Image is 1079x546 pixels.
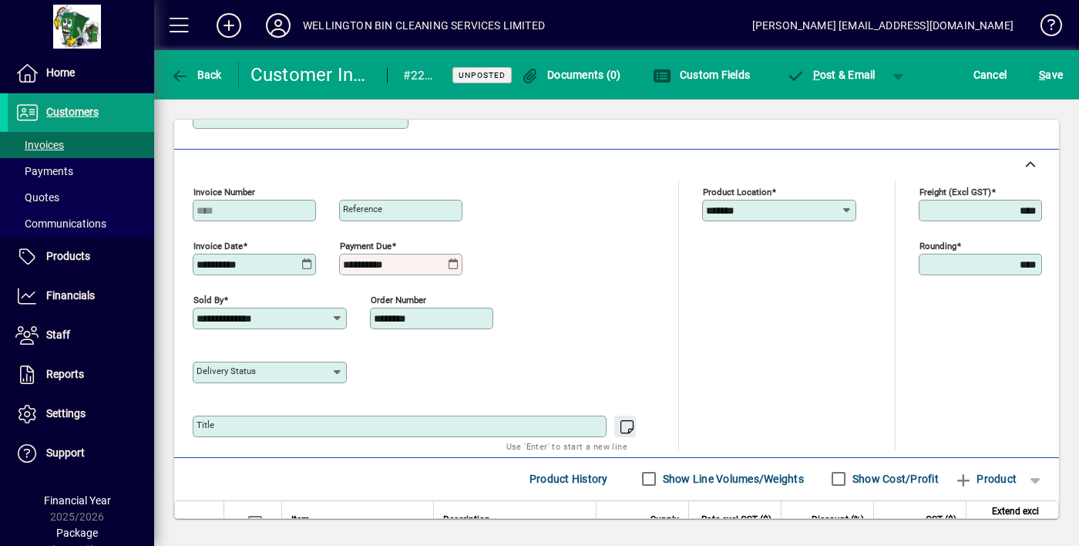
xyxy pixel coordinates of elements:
a: Support [8,434,154,473]
button: Documents (0) [517,61,625,89]
mat-label: Invoice number [193,186,255,197]
span: Home [46,66,75,79]
button: Custom Fields [649,61,754,89]
span: Description [443,511,490,528]
span: Payments [15,165,73,177]
button: Post & Email [778,61,883,89]
mat-label: Invoice date [193,240,243,251]
span: Financials [46,289,95,302]
span: Extend excl GST ($) [976,503,1039,537]
a: Reports [8,356,154,394]
span: Products [46,250,90,262]
span: Quotes [15,191,59,204]
mat-label: Delivery status [197,366,256,376]
span: ost & Email [786,69,876,81]
span: Invoices [15,139,64,151]
label: Show Cost/Profit [849,471,939,487]
button: Cancel [970,61,1011,89]
span: Discount (%) [812,511,864,528]
mat-label: Freight (excl GST) [919,186,991,197]
a: Quotes [8,184,154,211]
a: Financials [8,277,154,315]
span: Reports [46,368,84,380]
div: Customer Invoice [250,62,371,87]
div: WELLINGTON BIN CLEANING SERVICES LIMITED [303,13,545,38]
span: ave [1039,62,1063,87]
span: Back [170,69,222,81]
mat-label: Title [197,420,214,430]
span: Supply [650,511,679,528]
span: GST ($) [926,511,956,528]
div: #2206 [403,63,433,88]
button: Back [166,61,226,89]
span: Documents (0) [521,69,621,81]
span: Support [46,447,85,459]
a: Payments [8,158,154,184]
mat-label: Sold by [193,294,224,305]
span: Settings [46,407,86,420]
button: Save [1035,61,1067,89]
a: Settings [8,395,154,433]
span: Rate excl GST ($) [701,511,771,528]
span: Custom Fields [653,69,750,81]
span: Product [954,467,1017,491]
app-page-header-button: Back [154,61,239,89]
mat-label: Order number [371,294,426,305]
span: Cancel [973,62,1007,87]
a: Knowledge Base [1029,3,1060,53]
span: Financial Year [44,494,111,507]
mat-label: Rounding [919,240,956,251]
mat-label: Product location [703,186,771,197]
span: P [813,69,820,81]
mat-label: Payment due [340,240,392,251]
span: S [1039,69,1045,81]
span: Communications [15,217,106,230]
div: [PERSON_NAME] [EMAIL_ADDRESS][DOMAIN_NAME] [752,13,1013,38]
span: Unposted [459,70,506,80]
span: Customers [46,106,99,118]
a: Communications [8,211,154,237]
a: Invoices [8,132,154,158]
a: Home [8,54,154,93]
button: Product [946,465,1024,493]
span: Item [291,511,310,528]
span: Product History [529,467,608,491]
button: Profile [254,12,303,39]
span: Staff [46,329,70,341]
button: Add [204,12,254,39]
a: Staff [8,316,154,355]
mat-hint: Use 'Enter' to start a new line [506,437,627,455]
a: Products [8,238,154,276]
mat-label: Reference [343,204,382,214]
label: Show Line Volumes/Weights [660,471,804,487]
span: Package [56,527,98,539]
button: Product History [523,465,614,493]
